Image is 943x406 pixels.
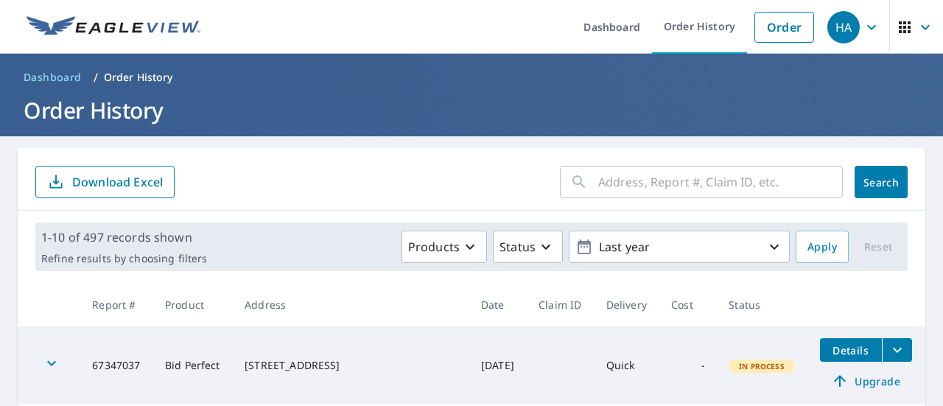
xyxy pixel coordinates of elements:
[659,326,717,405] td: -
[829,372,903,390] span: Upgrade
[882,338,912,362] button: filesDropdownBtn-67347037
[527,283,595,326] th: Claim ID
[402,231,487,263] button: Products
[72,174,163,190] p: Download Excel
[829,343,873,357] span: Details
[41,252,207,265] p: Refine results by choosing filters
[796,231,849,263] button: Apply
[18,95,925,125] h1: Order History
[593,234,765,260] p: Last year
[408,238,460,256] p: Products
[233,283,469,326] th: Address
[730,361,793,371] span: In Process
[499,238,536,256] p: Status
[659,283,717,326] th: Cost
[827,11,860,43] div: HA
[18,66,88,89] a: Dashboard
[245,358,458,373] div: [STREET_ADDRESS]
[153,326,233,405] td: Bid Perfect
[24,70,82,85] span: Dashboard
[80,326,153,405] td: 67347037
[18,66,925,89] nav: breadcrumb
[754,12,814,43] a: Order
[153,283,233,326] th: Product
[41,228,207,246] p: 1-10 of 497 records shown
[595,283,660,326] th: Delivery
[855,166,908,198] button: Search
[807,238,837,256] span: Apply
[717,283,807,326] th: Status
[820,369,912,393] a: Upgrade
[27,16,200,38] img: EV Logo
[569,231,790,263] button: Last year
[80,283,153,326] th: Report #
[595,326,660,405] td: Quick
[469,326,527,405] td: [DATE]
[104,70,173,85] p: Order History
[493,231,563,263] button: Status
[94,69,98,86] li: /
[469,283,527,326] th: Date
[820,338,882,362] button: detailsBtn-67347037
[598,161,843,203] input: Address, Report #, Claim ID, etc.
[35,166,175,198] button: Download Excel
[866,175,896,189] span: Search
